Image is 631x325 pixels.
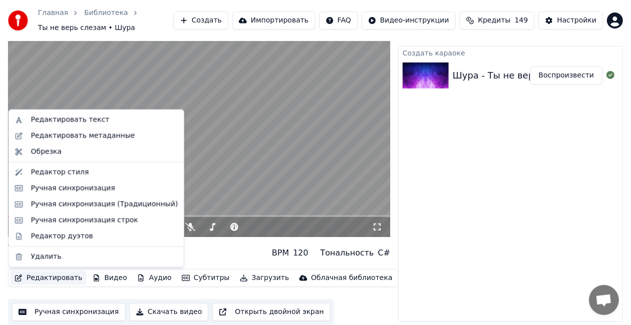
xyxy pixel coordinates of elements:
[173,11,228,29] button: Создать
[515,15,528,25] span: 149
[399,46,623,58] div: Создать караоке
[293,247,309,259] div: 120
[362,11,456,29] button: Видео-инструкции
[88,271,131,285] button: Видео
[31,147,62,157] div: Обрезка
[38,8,173,33] nav: breadcrumb
[453,68,576,82] div: Шура - Ты не верь слезам
[38,23,135,33] span: Ты не верь слезам • Шура
[31,167,89,177] div: Редактор стиля
[589,285,619,315] div: Открытый чат
[84,8,128,18] a: Библиотека
[557,15,597,25] div: Настройки
[272,247,289,259] div: BPM
[12,303,125,321] button: Ручная синхронизация
[319,11,358,29] button: FAQ
[8,10,28,30] img: youka
[478,15,511,25] span: Кредиты
[530,66,603,84] button: Воспроизвести
[31,115,109,125] div: Редактировать текст
[31,215,138,225] div: Ручная синхронизация строк
[31,131,135,141] div: Редактировать метаданные
[129,303,209,321] button: Скачать видео
[31,183,115,193] div: Ручная синхронизация
[236,271,293,285] button: Загрузить
[232,11,315,29] button: Импортировать
[38,8,68,18] a: Главная
[320,247,374,259] div: Тональность
[31,199,178,209] div: Ручная синхронизация (Традиционный)
[133,271,175,285] button: Аудио
[460,11,535,29] button: Кредиты149
[178,271,234,285] button: Субтитры
[31,231,93,241] div: Редактор дуэтов
[31,252,61,262] div: Удалить
[212,303,330,321] button: Открыть двойной экран
[311,273,393,283] div: Облачная библиотека
[539,11,603,29] button: Настройки
[10,271,86,285] button: Редактировать
[378,247,390,259] div: C#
